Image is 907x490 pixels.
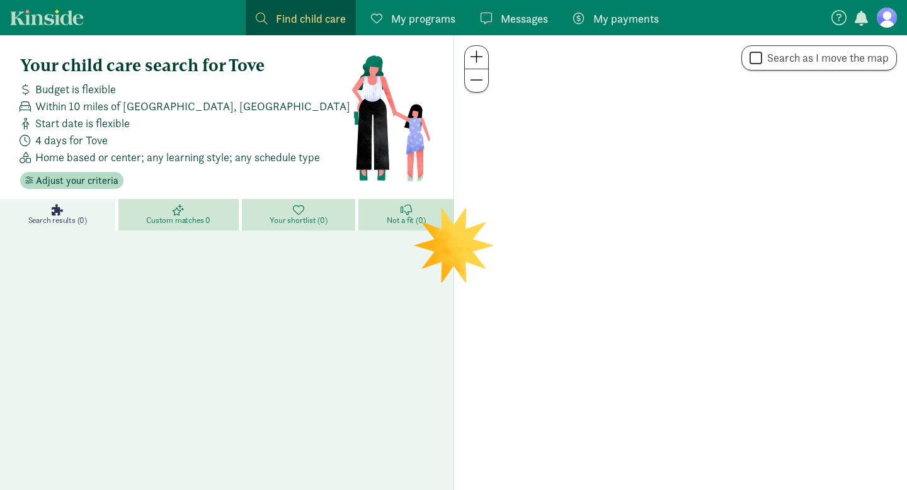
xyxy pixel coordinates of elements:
[501,10,548,27] span: Messages
[762,50,889,66] label: Search as I move the map
[270,215,327,225] span: Your shortlist (0)
[593,10,659,27] span: My payments
[35,115,130,132] span: Start date is flexible
[146,215,210,225] span: Custom matches 0
[36,173,118,188] span: Adjust your criteria
[20,55,351,76] h4: Your child care search for Tove
[358,199,453,231] a: Not a fit (0)
[20,172,123,190] button: Adjust your criteria
[28,215,87,225] span: Search results (0)
[35,149,320,166] span: Home based or center; any learning style; any schedule type
[276,10,346,27] span: Find child care
[387,215,425,225] span: Not a fit (0)
[35,81,116,98] span: Budget is flexible
[35,98,350,115] span: Within 10 miles of [GEOGRAPHIC_DATA], [GEOGRAPHIC_DATA]
[242,199,359,231] a: Your shortlist (0)
[10,9,84,25] a: Kinside
[118,199,242,231] a: Custom matches 0
[35,132,108,149] span: 4 days for Tove
[391,10,455,27] span: My programs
